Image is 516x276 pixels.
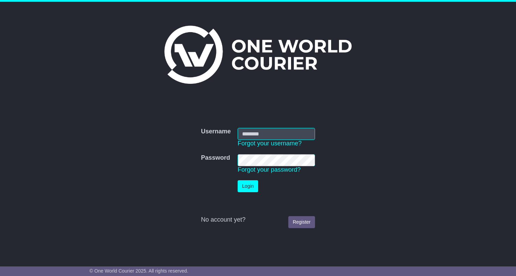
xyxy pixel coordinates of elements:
[238,166,301,173] a: Forgot your password?
[238,140,302,147] a: Forgot your username?
[238,180,258,192] button: Login
[201,216,315,224] div: No account yet?
[164,26,351,84] img: One World
[201,154,230,162] label: Password
[89,268,188,274] span: © One World Courier 2025. All rights reserved.
[201,128,231,135] label: Username
[288,216,315,228] a: Register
